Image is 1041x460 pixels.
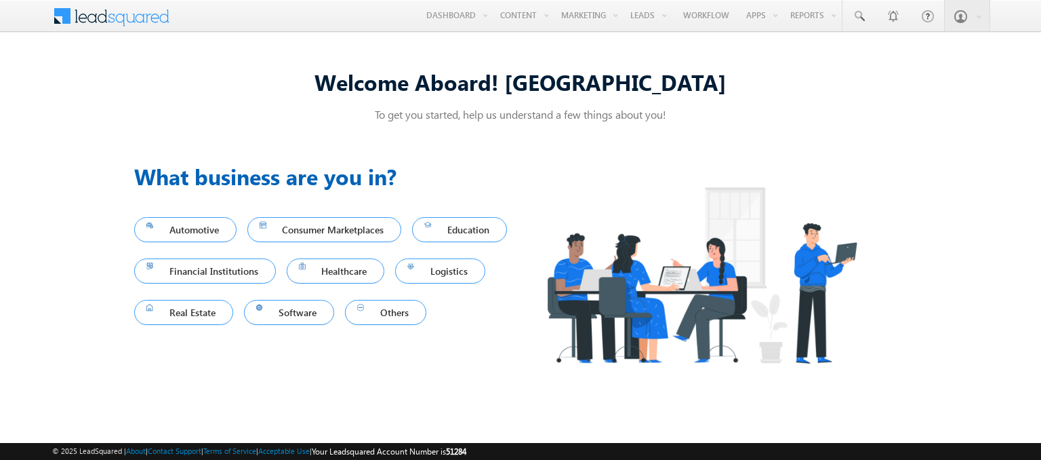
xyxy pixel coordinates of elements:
span: 51284 [446,446,466,457]
a: About [126,446,146,455]
span: Logistics [407,262,473,280]
h3: What business are you in? [134,160,520,193]
span: Financial Institutions [146,262,264,280]
span: Healthcare [299,262,373,280]
span: Real Estate [146,303,221,322]
span: Education [424,221,495,239]
span: Your Leadsquared Account Number is [312,446,466,457]
span: Others [357,303,414,322]
img: Industry.png [520,160,882,390]
div: Welcome Aboard! [GEOGRAPHIC_DATA] [134,67,907,96]
p: To get you started, help us understand a few things about you! [134,107,907,121]
span: © 2025 LeadSquared | | | | | [52,445,466,458]
span: Automotive [146,221,224,239]
span: Software [256,303,323,322]
span: Consumer Marketplaces [260,221,390,239]
a: Terms of Service [203,446,256,455]
a: Acceptable Use [258,446,310,455]
a: Contact Support [148,446,201,455]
